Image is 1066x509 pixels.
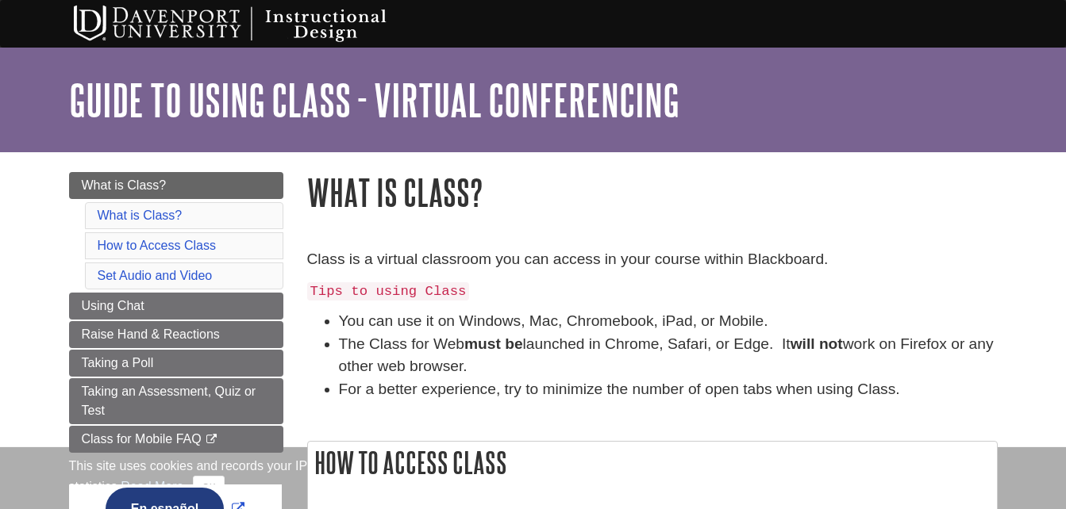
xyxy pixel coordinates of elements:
[61,4,442,44] img: Davenport University Instructional Design
[69,350,283,377] a: Taking a Poll
[69,172,283,199] a: What is Class?
[69,426,283,453] a: Class for Mobile FAQ
[82,356,154,369] span: Taking a Poll
[308,442,997,484] h2: How to Access Class
[307,248,998,271] p: Class is a virtual classroom you can access in your course within Blackboard.
[82,327,220,341] span: Raise Hand & Reactions
[339,333,998,379] li: The Class for Web launched in Chrome, Safari, or Edge. It work on Firefox or any other web browser.
[339,310,998,333] li: You can use it on Windows, Mac, Chromebook, iPad, or Mobile.
[82,432,202,446] span: Class for Mobile FAQ
[464,335,523,352] strong: must be
[82,299,144,312] span: Using Chat
[205,434,218,445] i: This link opens in a new window
[98,269,213,282] a: Set Audio and Video
[69,75,679,124] a: Guide to Using Class - Virtual Conferencing
[98,209,183,222] a: What is Class?
[69,293,283,320] a: Using Chat
[791,335,843,352] strong: will not
[307,172,998,212] h1: What is Class?
[69,378,283,424] a: Taking an Assessment, Quiz or Test
[339,378,998,401] li: For a better experience, try to minimize the number of open tabs when using Class.
[307,282,470,300] code: Tips to using Class
[82,178,167,192] span: What is Class?
[69,321,283,348] a: Raise Hand & Reactions
[82,385,256,417] span: Taking an Assessment, Quiz or Test
[98,239,216,252] a: How to Access Class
